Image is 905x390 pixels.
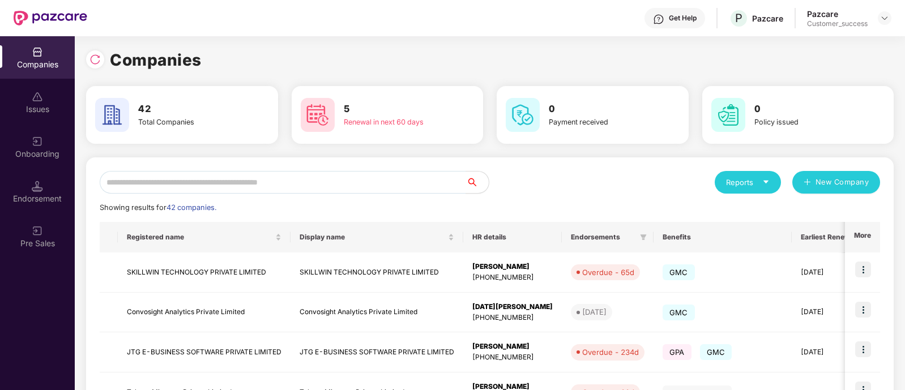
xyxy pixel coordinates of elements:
[118,222,291,252] th: Registered name
[466,178,489,187] span: search
[472,302,553,312] div: [DATE][PERSON_NAME]
[700,344,732,360] span: GMC
[344,117,441,128] div: Renewal in next 60 days
[291,332,463,372] td: JTG E-BUSINESS SOFTWARE PRIVATE LIMITED
[571,233,635,242] span: Endorsements
[640,234,647,241] span: filter
[855,302,871,318] img: icon
[804,178,811,187] span: plus
[466,171,489,194] button: search
[127,233,273,242] span: Registered name
[807,19,868,28] div: Customer_success
[14,11,87,25] img: New Pazcare Logo
[110,48,202,72] h1: Companies
[32,46,43,58] img: svg+xml;base64,PHN2ZyBpZD0iQ29tcGFuaWVzIiB4bWxucz0iaHR0cDovL3d3dy53My5vcmcvMjAwMC9zdmciIHdpZHRoPS...
[463,222,562,252] th: HR details
[138,102,236,117] h3: 42
[792,222,865,252] th: Earliest Renewal
[792,293,865,333] td: [DATE]
[300,233,446,242] span: Display name
[89,54,101,65] img: svg+xml;base64,PHN2ZyBpZD0iUmVsb2FkLTMyeDMyIiB4bWxucz0iaHR0cDovL3d3dy53My5vcmcvMjAwMC9zdmciIHdpZH...
[663,305,695,320] span: GMC
[752,13,783,24] div: Pazcare
[472,272,553,283] div: [PHONE_NUMBER]
[762,178,770,186] span: caret-down
[792,252,865,293] td: [DATE]
[549,117,646,128] div: Payment received
[549,102,646,117] h3: 0
[118,332,291,372] td: JTG E-BUSINESS SOFTWARE PRIVATE LIMITED
[472,352,553,363] div: [PHONE_NUMBER]
[506,98,540,132] img: svg+xml;base64,PHN2ZyB4bWxucz0iaHR0cDovL3d3dy53My5vcmcvMjAwMC9zdmciIHdpZHRoPSI2MCIgaGVpZ2h0PSI2MC...
[138,117,236,128] div: Total Companies
[582,346,639,358] div: Overdue - 234d
[472,262,553,272] div: [PERSON_NAME]
[654,222,792,252] th: Benefits
[582,267,634,278] div: Overdue - 65d
[880,14,889,23] img: svg+xml;base64,PHN2ZyBpZD0iRHJvcGRvd24tMzJ4MzIiIHhtbG5zPSJodHRwOi8vd3d3LnczLm9yZy8yMDAwL3N2ZyIgd2...
[855,341,871,357] img: icon
[663,264,695,280] span: GMC
[653,14,664,25] img: svg+xml;base64,PHN2ZyBpZD0iSGVscC0zMngzMiIgeG1sbnM9Imh0dHA6Ly93d3cudzMub3JnLzIwMDAvc3ZnIiB3aWR0aD...
[100,203,216,212] span: Showing results for
[807,8,868,19] div: Pazcare
[291,222,463,252] th: Display name
[344,102,441,117] h3: 5
[32,225,43,237] img: svg+xml;base64,PHN2ZyB3aWR0aD0iMjAiIGhlaWdodD0iMjAiIHZpZXdCb3g9IjAgMCAyMCAyMCIgZmlsbD0ibm9uZSIgeG...
[472,312,553,323] div: [PHONE_NUMBER]
[32,136,43,147] img: svg+xml;base64,PHN2ZyB3aWR0aD0iMjAiIGhlaWdodD0iMjAiIHZpZXdCb3g9IjAgMCAyMCAyMCIgZmlsbD0ibm9uZSIgeG...
[726,177,770,188] div: Reports
[301,98,335,132] img: svg+xml;base64,PHN2ZyB4bWxucz0iaHR0cDovL3d3dy53My5vcmcvMjAwMC9zdmciIHdpZHRoPSI2MCIgaGVpZ2h0PSI2MC...
[32,181,43,192] img: svg+xml;base64,PHN2ZyB3aWR0aD0iMTQuNSIgaGVpZ2h0PSIxNC41IiB2aWV3Qm94PSIwIDAgMTYgMTYiIGZpbGw9Im5vbm...
[32,91,43,102] img: svg+xml;base64,PHN2ZyBpZD0iSXNzdWVzX2Rpc2FibGVkIiB4bWxucz0iaHR0cDovL3d3dy53My5vcmcvMjAwMC9zdmciIH...
[754,117,852,128] div: Policy issued
[472,341,553,352] div: [PERSON_NAME]
[669,14,697,23] div: Get Help
[582,306,607,318] div: [DATE]
[95,98,129,132] img: svg+xml;base64,PHN2ZyB4bWxucz0iaHR0cDovL3d3dy53My5vcmcvMjAwMC9zdmciIHdpZHRoPSI2MCIgaGVpZ2h0PSI2MC...
[792,332,865,372] td: [DATE]
[735,11,742,25] span: P
[118,293,291,333] td: Convosight Analytics Private Limited
[638,230,649,244] span: filter
[711,98,745,132] img: svg+xml;base64,PHN2ZyB4bWxucz0iaHR0cDovL3d3dy53My5vcmcvMjAwMC9zdmciIHdpZHRoPSI2MCIgaGVpZ2h0PSI2MC...
[845,222,880,252] th: More
[118,252,291,293] td: SKILLWIN TECHNOLOGY PRIVATE LIMITED
[816,177,869,188] span: New Company
[754,102,852,117] h3: 0
[792,171,880,194] button: plusNew Company
[291,293,463,333] td: Convosight Analytics Private Limited
[663,344,691,360] span: GPA
[167,203,216,212] span: 42 companies.
[291,252,463,293] td: SKILLWIN TECHNOLOGY PRIVATE LIMITED
[855,262,871,277] img: icon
